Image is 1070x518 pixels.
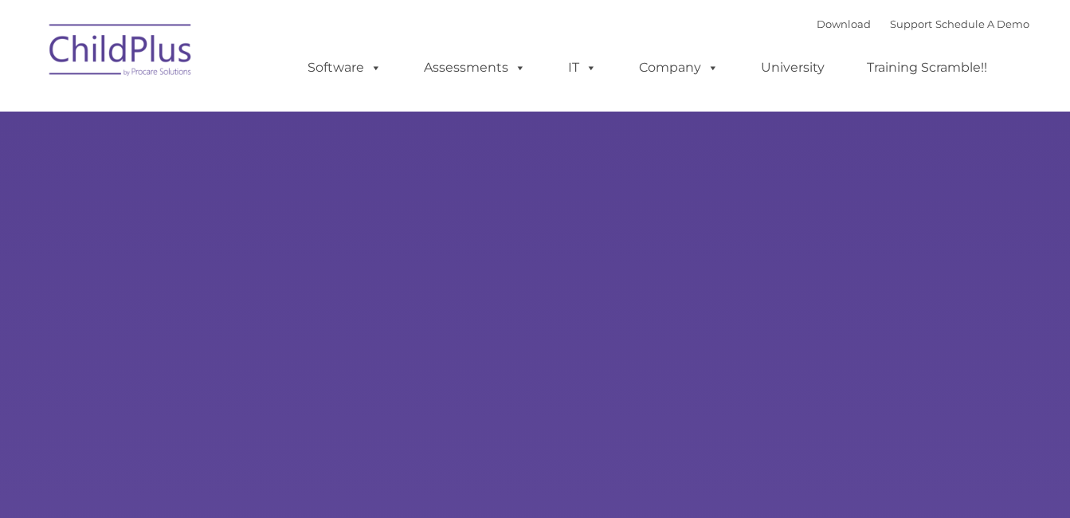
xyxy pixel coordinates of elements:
[292,52,398,84] a: Software
[41,13,201,92] img: ChildPlus by Procare Solutions
[817,18,1029,30] font: |
[935,18,1029,30] a: Schedule A Demo
[745,52,841,84] a: University
[851,52,1003,84] a: Training Scramble!!
[623,52,735,84] a: Company
[890,18,932,30] a: Support
[552,52,613,84] a: IT
[817,18,871,30] a: Download
[408,52,542,84] a: Assessments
